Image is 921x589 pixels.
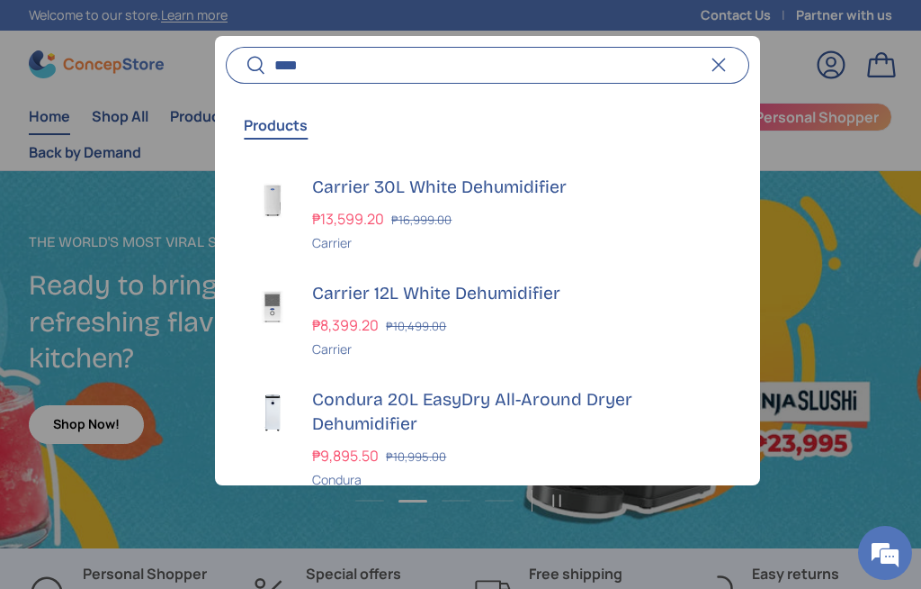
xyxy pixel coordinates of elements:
img: condura-easy-dry-dehumidifier-full-view-concepstore.ph [247,387,298,438]
button: Products [244,104,308,146]
div: Carrier [312,340,727,358]
h3: Carrier 30L White Dehumidifier [312,175,727,199]
strong: ₱13,599.20 [312,209,389,229]
div: Carrier [312,233,727,252]
a: carrier-dehumidifier-12-liter-full-view-concepstore Carrier 12L White Dehumidifier ₱8,399.20 ₱10,... [215,267,759,373]
img: carrier-dehumidifier-30-liter-full-view-concepstore [247,175,298,225]
a: carrier-dehumidifier-30-liter-full-view-concepstore Carrier 30L White Dehumidifier ₱13,599.20 ₱16... [215,160,759,267]
s: ₱16,999.00 [391,212,452,228]
s: ₱10,995.00 [386,449,446,465]
h3: Condura 20L EasyDry All-Around Dryer Dehumidifier [312,387,727,437]
a: condura-easy-dry-dehumidifier-full-view-concepstore.ph Condura 20L EasyDry All-Around Dryer Dehum... [215,373,759,503]
strong: ₱9,895.50 [312,446,383,466]
s: ₱10,499.00 [386,318,446,334]
h3: Carrier 12L White Dehumidifier [312,281,727,305]
div: Condura [312,470,727,489]
strong: ₱8,399.20 [312,315,383,335]
img: carrier-dehumidifier-12-liter-full-view-concepstore [247,281,298,331]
